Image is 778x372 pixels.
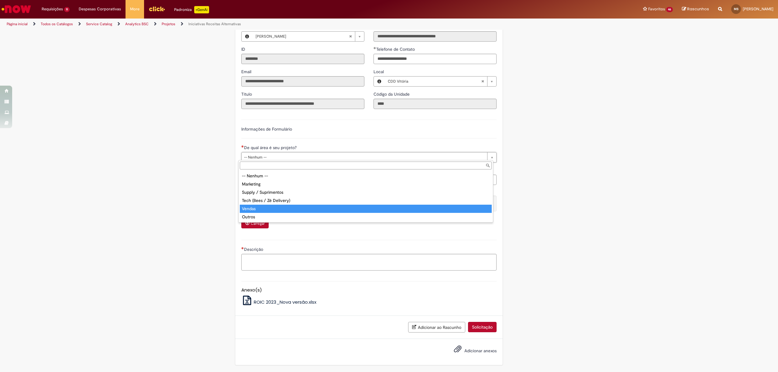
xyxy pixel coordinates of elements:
div: Tech (Bees / Zé Delivery) [240,196,492,205]
div: Vendas [240,205,492,213]
div: Outros [240,213,492,221]
div: Marketing [240,180,492,188]
div: Supply / Suprimentos [240,188,492,196]
ul: De qual área é seu projeto? [239,171,493,222]
div: -- Nenhum -- [240,172,492,180]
